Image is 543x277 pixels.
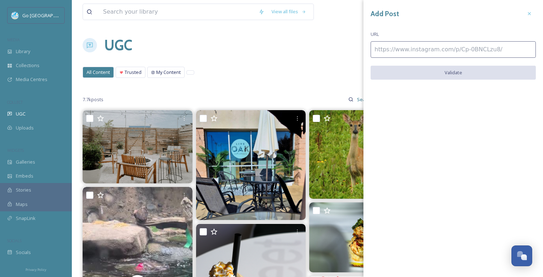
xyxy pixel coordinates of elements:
span: COLLECT [7,99,23,105]
img: Making the most of the sunshine—come hang out and sip on a coffee, a glass of wine, or an ice-col... [83,110,192,183]
input: https://www.instagram.com/p/Cp-0BNCLzu8/ [371,41,536,58]
span: Galleries [16,159,35,165]
span: Media Centres [16,76,47,83]
span: MEDIA [7,37,20,42]
span: Stories [16,187,31,193]
span: SOCIALS [7,238,22,243]
span: Privacy Policy [25,267,46,272]
a: View all files [268,5,310,19]
a: Privacy Policy [25,265,46,273]
span: SnapLink [16,215,36,222]
button: Validate [371,66,536,80]
a: UGC [104,34,132,56]
input: Search your library [99,4,255,20]
span: Trusted [125,69,141,76]
span: 7.7k posts [83,96,103,103]
img: A must at Gratzi ✨POLLO MOSTARDA✨ grilled chicken breast, cauliflower risotto, pancetta, Tuscan k... [309,202,419,272]
span: UGC [16,111,25,117]
button: Open Chat [511,245,532,266]
span: Collections [16,62,40,69]
input: Search [353,92,377,107]
span: Embeds [16,173,33,179]
span: Socials [16,249,31,256]
span: My Content [156,69,181,76]
span: Go [GEOGRAPHIC_DATA] [22,12,75,19]
img: 🌞 It's a beautiful day to enjoy your favorite Live Oak drink on the patio ⛱️ [196,110,306,220]
span: URL [371,31,379,38]
img: GoGreatLogo_MISkies_RegionalTrails%20%281%29.png [11,12,19,19]
img: #naturephotography #puremichigan #saginawmichigan #Saginaw #naturelove #birdswatching #naturephot... [309,110,419,198]
span: WIDGETS [7,147,24,153]
h3: Add Post [371,9,399,19]
span: Library [16,48,30,55]
span: Uploads [16,125,34,131]
span: All Content [87,69,110,76]
span: Maps [16,201,28,208]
